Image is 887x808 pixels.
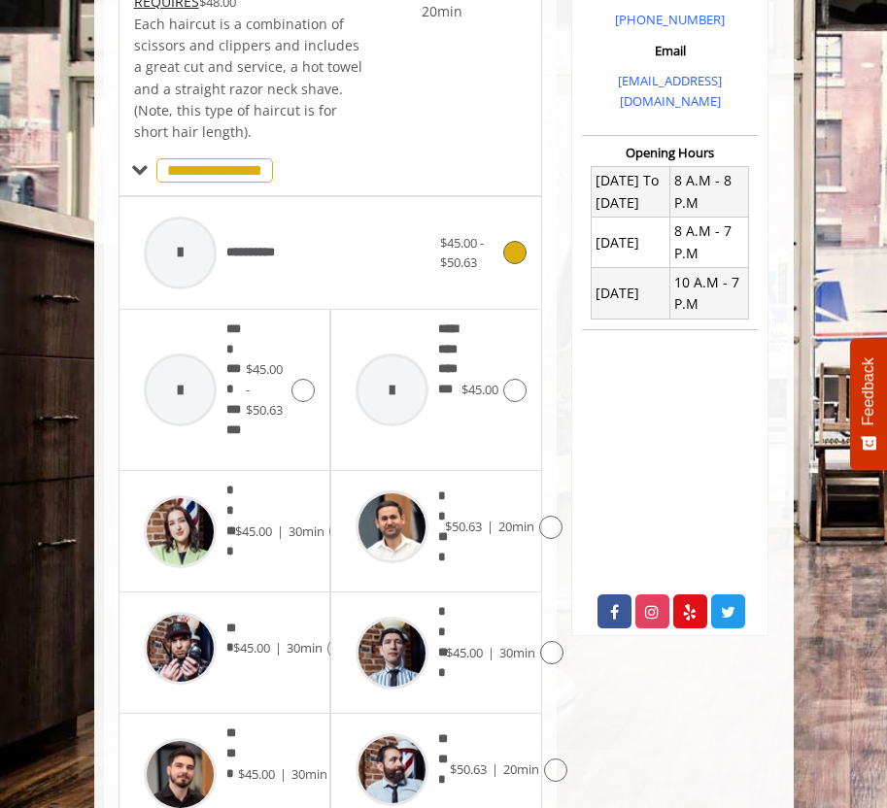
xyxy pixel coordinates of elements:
span: 30min [291,765,327,783]
span: 20min [400,1,461,22]
span: $45.00 [238,765,275,783]
span: 30min [289,522,324,540]
td: [DATE] To [DATE] [592,166,670,217]
td: [DATE] [592,218,670,268]
span: $45.00 [235,522,272,540]
span: | [275,639,282,656]
span: $45.00 [461,381,498,398]
h3: Opening Hours [582,146,758,159]
td: 10 A.M - 7 P.M [670,268,749,319]
span: 20min [498,518,534,535]
span: | [277,522,284,540]
span: Each haircut is a combination of scissors and clippers and includes a great cut and service, a ho... [134,15,362,142]
td: 8 A.M - 7 P.M [670,218,749,268]
a: [PHONE_NUMBER] [615,11,725,28]
td: [DATE] [592,268,670,319]
span: $45.00 [233,639,270,656]
span: 30min [287,639,323,656]
span: | [487,518,494,535]
span: $45.00 - $50.63 [440,234,484,272]
span: $50.63 [450,760,487,778]
span: Feedback [860,357,877,425]
span: 30min [499,644,535,661]
span: $50.63 [445,518,482,535]
span: | [492,760,498,778]
span: | [488,644,495,661]
td: 8 A.M - 8 P.M [670,166,749,217]
button: Feedback - Show survey [850,338,887,470]
span: 20min [503,760,539,778]
h3: Email [587,44,753,57]
span: $45.00 [446,644,483,661]
span: | [280,765,287,783]
a: [EMAIL_ADDRESS][DOMAIN_NAME] [618,72,722,110]
span: $45.00 - $50.63 [246,360,283,419]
